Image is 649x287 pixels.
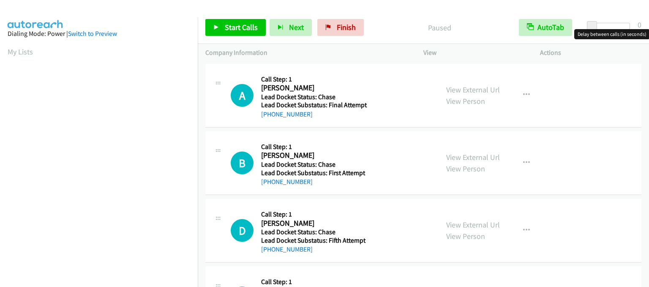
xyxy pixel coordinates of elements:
div: The call is yet to be attempted [231,152,254,174]
div: The call is yet to be attempted [231,219,254,242]
a: Start Calls [205,19,266,36]
h5: Lead Docket Substatus: Fifth Attempt [261,236,369,245]
div: The call is yet to be attempted [231,84,254,107]
h5: Lead Docket Status: Chase [261,93,369,101]
h1: B [231,152,254,174]
h2: [PERSON_NAME] [261,83,369,93]
a: My Lists [8,47,33,57]
a: [PHONE_NUMBER] [261,178,313,186]
a: View Person [446,231,485,241]
a: [PHONE_NUMBER] [261,245,313,253]
h2: [PERSON_NAME] [261,151,369,160]
a: View Person [446,96,485,106]
h1: D [231,219,254,242]
div: Dialing Mode: Power | [8,29,190,39]
h5: Lead Docket Substatus: Final Attempt [261,101,369,109]
h5: Lead Docket Status: Chase [261,160,369,169]
h2: [PERSON_NAME] [261,219,369,228]
p: Paused [375,22,504,33]
a: View External Url [446,152,500,162]
h5: Call Step: 1 [261,210,369,219]
span: Next [289,22,304,32]
h5: Call Step: 1 [261,75,369,84]
h5: Call Step: 1 [261,278,369,286]
h5: Lead Docket Status: Chase [261,228,369,236]
a: Finish [317,19,364,36]
h5: Lead Docket Substatus: First Attempt [261,169,369,177]
a: View Person [446,164,485,173]
a: View External Url [446,220,500,230]
p: Company Information [205,48,408,58]
p: Actions [540,48,641,58]
p: View [423,48,525,58]
div: 0 [638,19,641,30]
a: Switch to Preview [68,30,117,38]
h5: Call Step: 1 [261,143,369,151]
a: [PHONE_NUMBER] [261,110,313,118]
button: AutoTab [519,19,572,36]
a: View External Url [446,85,500,95]
span: Finish [337,22,356,32]
span: Start Calls [225,22,258,32]
button: Next [270,19,312,36]
h1: A [231,84,254,107]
